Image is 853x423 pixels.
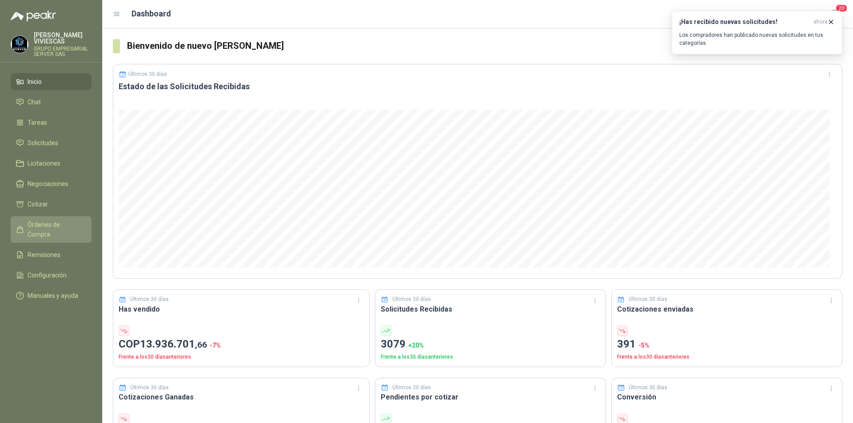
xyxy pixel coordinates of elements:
[629,383,667,392] p: Últimos 30 días
[127,39,842,53] h3: Bienvenido de nuevo [PERSON_NAME]
[210,342,221,349] span: -7 %
[11,155,92,172] a: Licitaciones
[28,97,41,107] span: Chat
[617,304,837,315] h3: Cotizaciones enviadas
[11,196,92,213] a: Cotizar
[11,287,92,304] a: Manuales y ayuda
[119,353,364,361] p: Frente a los 30 días anteriores
[11,114,92,131] a: Tareas
[28,158,60,168] span: Licitaciones
[826,6,842,22] button: 20
[119,391,364,403] h3: Cotizaciones Ganadas
[11,36,28,53] img: Company Logo
[34,46,92,57] p: GRUPO EMPRESARIAL SERVER SAS
[28,199,48,209] span: Cotizar
[128,71,167,77] p: Últimos 30 días
[28,291,78,300] span: Manuales y ayuda
[617,336,837,353] p: 391
[679,18,810,26] h3: ¡Has recibido nuevas solicitudes!
[617,353,837,361] p: Frente a los 30 días anteriores
[28,118,47,127] span: Tareas
[119,336,364,353] p: COP
[140,338,207,350] span: 13.936.701
[381,353,600,361] p: Frente a los 30 días anteriores
[119,304,364,315] h3: Has vendido
[28,250,60,260] span: Remisiones
[679,31,835,47] p: Los compradores han publicado nuevas solicitudes en tus categorías.
[130,383,169,392] p: Últimos 30 días
[34,32,92,44] p: [PERSON_NAME] VIVIESCAS
[381,304,600,315] h3: Solicitudes Recibidas
[381,336,600,353] p: 3079
[408,342,424,349] span: + 20 %
[381,391,600,403] h3: Pendientes por cotizar
[119,81,837,92] h3: Estado de las Solicitudes Recibidas
[638,342,650,349] span: -5 %
[28,77,42,87] span: Inicio
[11,134,92,151] a: Solicitudes
[28,138,58,148] span: Solicitudes
[195,340,207,350] span: ,66
[629,295,667,304] p: Últimos 30 días
[672,11,842,55] button: ¡Has recibido nuevas solicitudes!ahora Los compradores han publicado nuevas solicitudes en tus ca...
[130,295,169,304] p: Últimos 30 días
[11,267,92,284] a: Configuración
[11,246,92,263] a: Remisiones
[11,175,92,192] a: Negociaciones
[11,73,92,90] a: Inicio
[392,383,431,392] p: Últimos 30 días
[11,216,92,243] a: Órdenes de Compra
[11,11,56,21] img: Logo peakr
[813,18,828,26] span: ahora
[392,295,431,304] p: Últimos 30 días
[28,220,83,239] span: Órdenes de Compra
[28,270,67,280] span: Configuración
[835,4,848,12] span: 20
[132,8,171,20] h1: Dashboard
[28,179,68,189] span: Negociaciones
[11,94,92,111] a: Chat
[617,391,837,403] h3: Conversión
